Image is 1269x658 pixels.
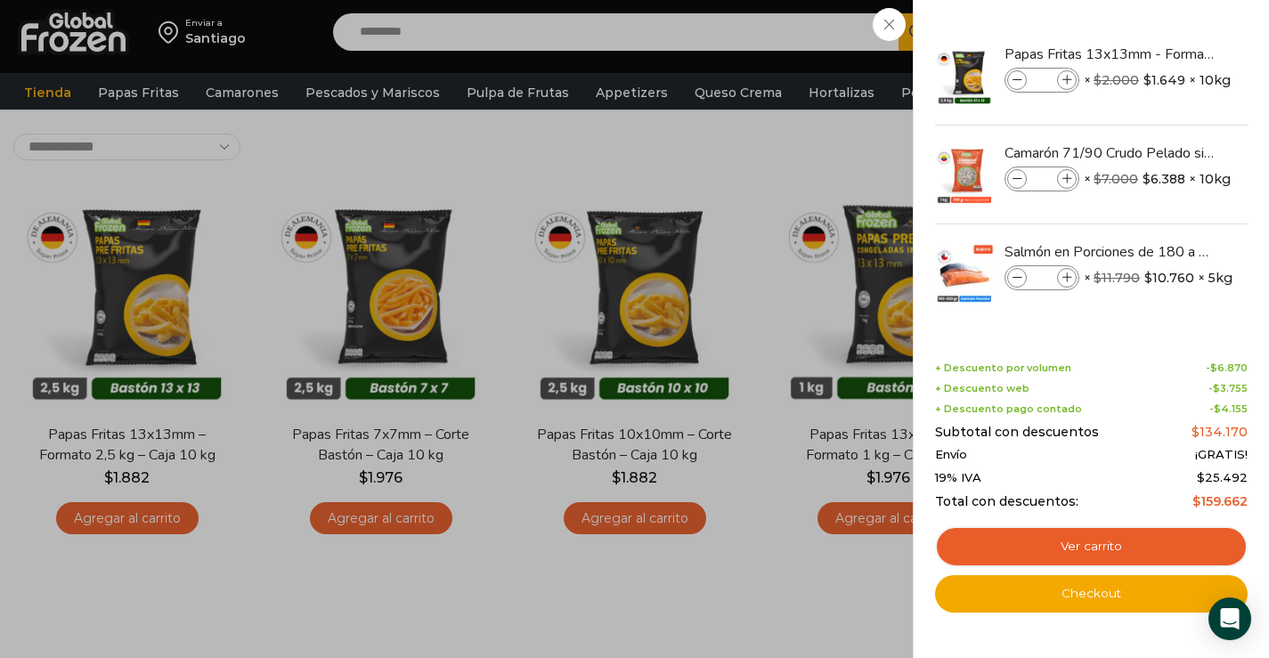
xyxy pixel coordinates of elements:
span: $ [1214,402,1221,415]
span: $ [1143,71,1151,89]
bdi: 6.870 [1210,361,1248,374]
span: + Descuento web [935,383,1029,394]
span: $ [1192,424,1200,440]
bdi: 4.155 [1214,402,1248,415]
span: × × 10kg [1084,167,1231,191]
bdi: 11.790 [1094,270,1140,286]
div: Open Intercom Messenger [1208,597,1251,640]
span: × × 5kg [1084,265,1232,290]
span: $ [1197,470,1205,484]
span: × × 10kg [1084,68,1231,93]
span: $ [1094,171,1102,187]
a: Ver carrito [935,526,1248,567]
span: + Descuento por volumen [935,362,1071,374]
span: - [1209,403,1248,415]
span: $ [1144,269,1152,287]
bdi: 1.649 [1143,71,1185,89]
span: $ [1094,270,1102,286]
input: Product quantity [1029,169,1055,189]
span: $ [1210,361,1217,374]
bdi: 6.388 [1143,170,1185,188]
a: Checkout [935,575,1248,613]
span: Total con descuentos: [935,494,1078,509]
span: 25.492 [1197,470,1248,484]
a: Camarón 71/90 Crudo Pelado sin Vena - Silver - Caja 10 kg [1005,143,1216,163]
span: 19% IVA [935,471,981,485]
span: $ [1094,72,1102,88]
span: $ [1213,382,1220,394]
span: ¡GRATIS! [1195,448,1248,462]
span: - [1208,383,1248,394]
a: Papas Fritas 13x13mm - Formato 2,5 kg - Caja 10 kg [1005,45,1216,64]
span: Subtotal con descuentos [935,425,1099,440]
bdi: 10.760 [1144,269,1194,287]
span: Envío [935,448,967,462]
span: + Descuento pago contado [935,403,1082,415]
input: Product quantity [1029,268,1055,288]
input: Product quantity [1029,70,1055,90]
bdi: 2.000 [1094,72,1139,88]
span: - [1206,362,1248,374]
bdi: 3.755 [1213,382,1248,394]
a: Salmón en Porciones de 180 a 220 gr - Super Prime - Caja 5 kg [1005,242,1216,262]
bdi: 7.000 [1094,171,1138,187]
bdi: 159.662 [1192,493,1248,509]
span: $ [1143,170,1151,188]
bdi: 134.170 [1192,424,1248,440]
span: $ [1192,493,1200,509]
